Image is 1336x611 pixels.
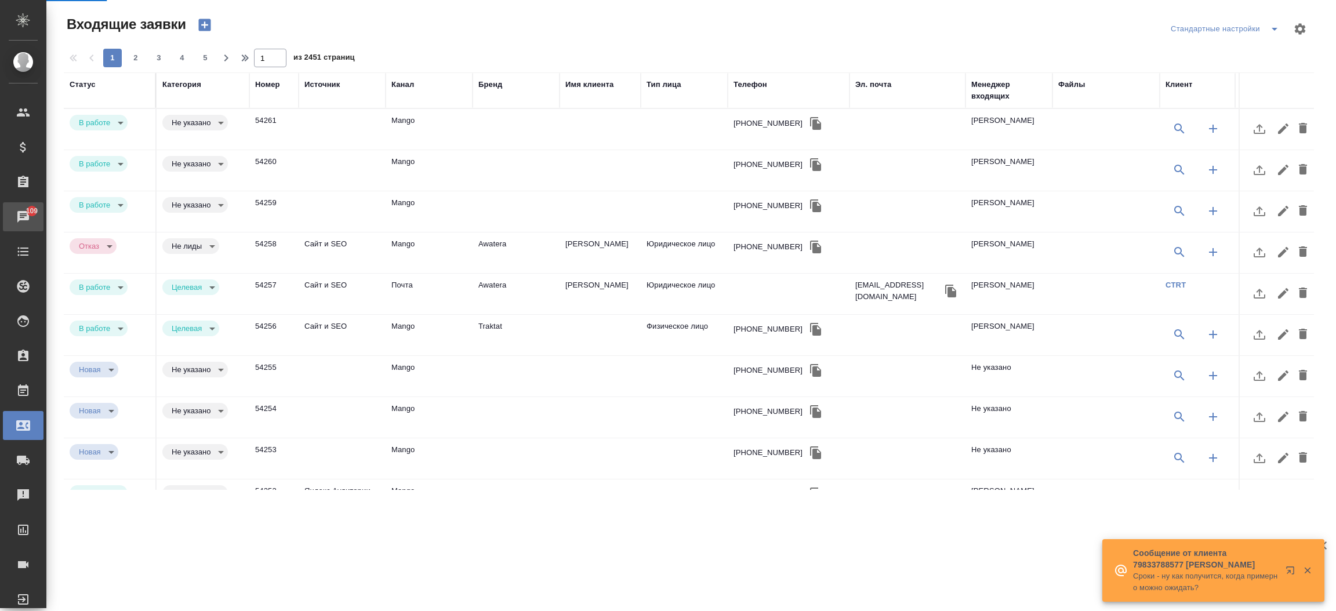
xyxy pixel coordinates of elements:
[126,52,145,64] span: 2
[162,403,228,419] div: В работе
[734,365,803,376] div: [PHONE_NUMBER]
[70,197,128,213] div: В работе
[168,200,214,210] button: Не указано
[641,315,728,355] td: Физическое лицо
[1133,570,1278,594] p: Сроки - ну как получится, когда примерно можно ожидать?
[255,79,280,90] div: Номер
[807,321,825,338] button: Скопировать
[75,200,114,210] button: В работе
[75,365,104,374] button: Новая
[1166,403,1193,431] button: Выбрать клиента
[173,52,191,64] span: 4
[162,79,201,90] div: Категория
[1279,559,1306,587] button: Открыть в новой вкладке
[1273,444,1293,472] button: Редактировать
[965,109,1052,150] td: [PERSON_NAME]
[75,406,104,416] button: Новая
[1293,115,1313,143] button: Удалить
[168,488,214,498] button: Не указано
[386,315,473,355] td: Mango
[168,365,214,374] button: Не указано
[807,197,825,214] button: Скопировать
[386,109,473,150] td: Mango
[1199,321,1227,348] button: Создать клиента
[70,444,118,460] div: В работе
[1166,321,1193,348] button: Выбрать клиента
[162,485,228,501] div: В работе
[386,274,473,314] td: Почта
[1293,485,1313,513] button: Удалить
[299,274,386,314] td: Сайт и SEO
[1293,279,1313,307] button: Удалить
[386,479,473,520] td: Mango
[249,109,299,150] td: 54261
[162,156,228,172] div: В работе
[162,115,228,130] div: В работе
[1286,15,1314,43] span: Настроить таблицу
[150,49,168,67] button: 3
[70,321,128,336] div: В работе
[196,52,215,64] span: 5
[70,485,128,501] div: В работе
[807,362,825,379] button: Скопировать
[734,406,803,417] div: [PHONE_NUMBER]
[1293,321,1313,348] button: Удалить
[734,488,803,500] div: [PHONE_NUMBER]
[734,79,767,90] div: Телефон
[386,150,473,191] td: Mango
[1273,362,1293,390] button: Редактировать
[70,403,118,419] div: В работе
[75,241,103,251] button: Отказ
[168,282,205,292] button: Целевая
[70,362,118,377] div: В работе
[965,232,1052,273] td: [PERSON_NAME]
[1199,485,1227,513] button: Создать клиента
[965,438,1052,479] td: Не указано
[1293,403,1313,431] button: Удалить
[299,232,386,273] td: Сайт и SEO
[173,49,191,67] button: 4
[168,159,214,169] button: Не указано
[1166,362,1193,390] button: Выбрать клиента
[807,115,825,132] button: Скопировать
[168,323,205,333] button: Целевая
[386,397,473,438] td: Mango
[1246,279,1273,307] button: Загрузить файл
[1199,238,1227,266] button: Создать клиента
[249,191,299,232] td: 54259
[249,315,299,355] td: 54256
[386,191,473,232] td: Mango
[565,79,613,90] div: Имя клиента
[1199,444,1227,472] button: Создать клиента
[1273,197,1293,225] button: Редактировать
[162,279,219,295] div: В работе
[196,49,215,67] button: 5
[299,315,386,355] td: Сайт и SEO
[249,150,299,191] td: 54260
[70,79,96,90] div: Статус
[478,79,502,90] div: Бренд
[965,150,1052,191] td: [PERSON_NAME]
[70,156,128,172] div: В работе
[75,118,114,128] button: В работе
[70,115,128,130] div: В работе
[1246,197,1273,225] button: Загрузить файл
[734,159,803,170] div: [PHONE_NUMBER]
[126,49,145,67] button: 2
[965,274,1052,314] td: [PERSON_NAME]
[1058,79,1085,90] div: Файлы
[1166,115,1193,143] button: Выбрать клиента
[162,238,244,254] div: Это спам, фрилансеры, текущие клиенты и т.д.
[150,52,168,64] span: 3
[70,238,117,254] div: В работе
[1273,156,1293,184] button: Редактировать
[807,238,825,256] button: Скопировать
[162,321,219,336] div: В работе
[249,274,299,314] td: 54257
[1246,238,1273,266] button: Загрузить файл
[1246,362,1273,390] button: Загрузить файл
[1293,156,1313,184] button: Удалить
[386,438,473,479] td: Mango
[965,191,1052,232] td: [PERSON_NAME]
[168,406,214,416] button: Не указано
